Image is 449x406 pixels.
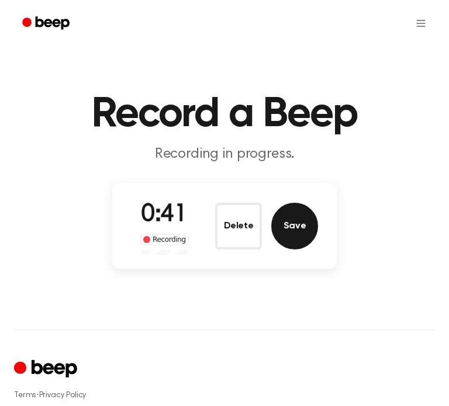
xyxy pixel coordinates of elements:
button: Save Audio Record [271,203,318,249]
a: Cruip [14,358,80,381]
span: 0:41 [141,203,188,227]
p: Recording in progress. [14,145,435,164]
a: Beep [14,12,80,35]
div: · [14,390,435,401]
div: Recording [140,234,189,245]
a: Terms [14,391,36,400]
button: Open menu [407,9,435,37]
a: Privacy Policy [39,391,87,400]
h1: Record a Beep [14,93,435,136]
button: Delete Audio Record [215,203,262,249]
